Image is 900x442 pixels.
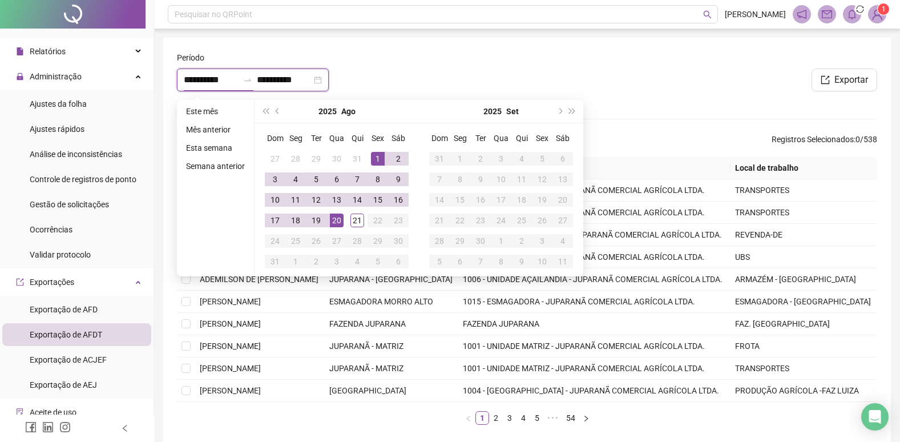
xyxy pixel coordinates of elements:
[30,355,107,364] span: Exportação de ACJEF
[517,412,530,424] a: 4
[330,234,344,248] div: 27
[388,251,409,272] td: 2025-09-06
[490,412,502,424] a: 2
[476,412,489,424] a: 1
[450,190,470,210] td: 2025-09-15
[535,234,549,248] div: 3
[579,411,593,425] button: right
[552,190,573,210] td: 2025-09-20
[703,10,712,19] span: search
[388,210,409,231] td: 2025-08-23
[491,148,511,169] td: 2025-09-03
[285,210,306,231] td: 2025-08-18
[30,380,97,389] span: Exportação de AEJ
[731,224,877,246] td: REVENDA-DE
[491,210,511,231] td: 2025-09-24
[289,255,302,268] div: 1
[579,411,593,425] li: Próxima página
[553,100,566,123] button: next-year
[326,148,347,169] td: 2025-07-30
[878,3,889,15] sup: Atualize o seu contato no menu Meus Dados
[552,210,573,231] td: 2025-09-27
[491,190,511,210] td: 2025-09-17
[265,148,285,169] td: 2025-07-27
[371,193,385,207] div: 15
[515,172,528,186] div: 11
[474,214,487,227] div: 23
[309,234,323,248] div: 26
[326,169,347,190] td: 2025-08-06
[822,9,832,19] span: mail
[433,193,446,207] div: 14
[265,128,285,148] th: Dom
[30,124,84,134] span: Ajustes rápidos
[371,234,385,248] div: 29
[470,148,491,169] td: 2025-09-02
[882,5,886,13] span: 1
[731,335,877,357] td: FROTA
[285,231,306,251] td: 2025-08-25
[30,47,66,56] span: Relatórios
[285,169,306,190] td: 2025-08-04
[16,408,24,416] span: audit
[268,255,282,268] div: 31
[458,335,731,357] td: 1001 - UNIDADE MATRIZ - JUPARANÃ COMERCIAL AGRÍCOLA LTDA.
[371,214,385,227] div: 22
[392,214,405,227] div: 23
[731,157,877,179] th: Local de trabalho
[289,193,302,207] div: 11
[453,234,467,248] div: 29
[368,251,388,272] td: 2025-09-05
[731,357,877,380] td: TRANSPORTES
[453,152,467,166] div: 1
[268,234,282,248] div: 24
[285,251,306,272] td: 2025-09-01
[368,231,388,251] td: 2025-08-29
[470,231,491,251] td: 2025-09-30
[368,148,388,169] td: 2025-08-01
[535,255,549,268] div: 10
[453,172,467,186] div: 8
[853,2,867,16] span: sync
[450,231,470,251] td: 2025-09-29
[563,412,579,424] a: 54
[530,411,544,425] li: 5
[450,148,470,169] td: 2025-09-01
[30,200,109,209] span: Gestão de solicitações
[285,190,306,210] td: 2025-08-11
[544,411,562,425] span: •••
[772,133,877,151] span: : 0 / 538
[511,251,532,272] td: 2025-10-09
[731,202,877,224] td: TRANSPORTES
[453,193,467,207] div: 15
[265,169,285,190] td: 2025-08-03
[535,193,549,207] div: 19
[371,152,385,166] div: 1
[556,255,570,268] div: 11
[556,152,570,166] div: 6
[16,47,24,55] span: file
[494,234,508,248] div: 1
[265,231,285,251] td: 2025-08-24
[462,411,475,425] button: left
[388,128,409,148] th: Sáb
[433,152,446,166] div: 31
[491,128,511,148] th: Qua
[330,152,344,166] div: 30
[470,190,491,210] td: 2025-09-16
[392,152,405,166] div: 2
[556,234,570,248] div: 4
[368,190,388,210] td: 2025-08-15
[511,190,532,210] td: 2025-09-18
[532,251,552,272] td: 2025-10-10
[474,152,487,166] div: 2
[177,51,204,64] span: Período
[462,411,475,425] li: Página anterior
[326,210,347,231] td: 2025-08-20
[511,128,532,148] th: Qui
[392,255,405,268] div: 6
[453,214,467,227] div: 22
[531,412,543,424] a: 5
[30,99,87,109] span: Ajustes da folha
[515,255,528,268] div: 9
